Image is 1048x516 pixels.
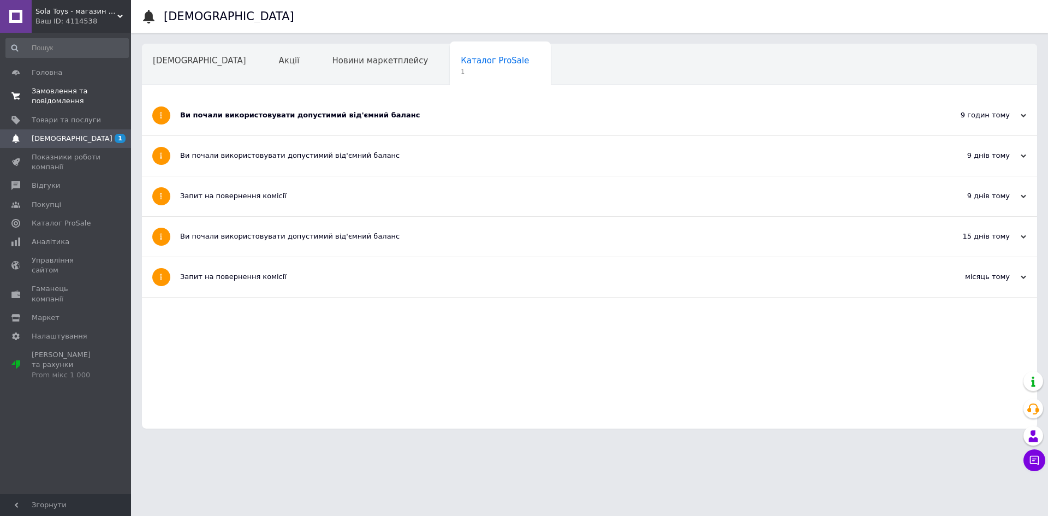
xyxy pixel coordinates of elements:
span: Головна [32,68,62,78]
input: Пошук [5,38,129,58]
div: Запит на повернення комісії [180,191,917,201]
span: [DEMOGRAPHIC_DATA] [32,134,112,144]
div: 9 днів тому [917,191,1026,201]
span: Замовлення та повідомлення [32,86,101,106]
span: Новини маркетплейсу [332,56,428,66]
span: Аналітика [32,237,69,247]
span: Налаштування [32,331,87,341]
div: Запит на повернення комісії [180,272,917,282]
span: Управління сайтом [32,256,101,275]
h1: [DEMOGRAPHIC_DATA] [164,10,294,23]
div: Ви почали використовувати допустимий від'ємний баланс [180,232,917,241]
span: Покупці [32,200,61,210]
div: Prom мікс 1 000 [32,370,101,380]
span: Товари та послуги [32,115,101,125]
span: Показники роботи компанії [32,152,101,172]
div: Ви почали використовувати допустимий від'ємний баланс [180,110,917,120]
span: Відгуки [32,181,60,191]
span: [DEMOGRAPHIC_DATA] [153,56,246,66]
div: Ваш ID: 4114538 [35,16,131,26]
span: 1 [115,134,126,143]
button: Чат з покупцем [1023,449,1045,471]
span: Каталог ProSale [32,218,91,228]
div: 9 годин тому [917,110,1026,120]
span: Акції [279,56,300,66]
div: місяць тому [917,272,1026,282]
span: [PERSON_NAME] та рахунки [32,350,101,380]
span: Sola Toys - магазин іграшок для малюків та немовлят [35,7,117,16]
span: 1 [461,68,529,76]
span: Гаманець компанії [32,284,101,304]
div: Ви почали використовувати допустимий від'ємний баланс [180,151,917,161]
span: Маркет [32,313,59,323]
span: Каталог ProSale [461,56,529,66]
div: 9 днів тому [917,151,1026,161]
div: 15 днів тому [917,232,1026,241]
